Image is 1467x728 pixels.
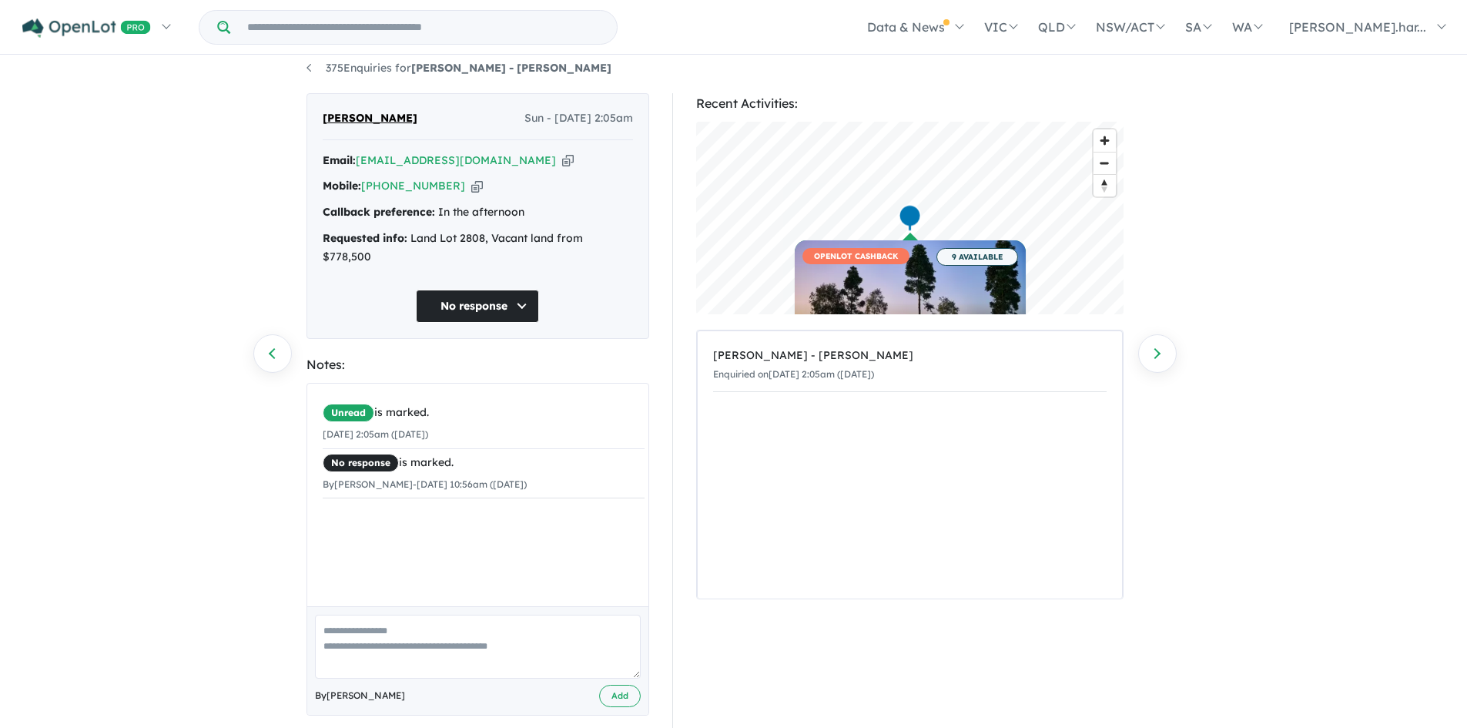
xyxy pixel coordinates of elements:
span: Reset bearing to north [1094,175,1116,196]
button: Zoom out [1094,152,1116,174]
button: Zoom in [1094,129,1116,152]
nav: breadcrumb [306,59,1161,78]
span: 9 AVAILABLE [936,248,1018,266]
a: [EMAIL_ADDRESS][DOMAIN_NAME] [356,153,556,167]
span: [PERSON_NAME].har... [1289,19,1426,35]
div: [PERSON_NAME] - [PERSON_NAME] [713,347,1107,365]
span: By [PERSON_NAME] [315,688,405,703]
div: Map marker [898,204,921,233]
small: Enquiried on [DATE] 2:05am ([DATE]) [713,368,874,380]
a: 375Enquiries for[PERSON_NAME] - [PERSON_NAME] [306,61,611,75]
canvas: Map [696,122,1124,314]
div: Recent Activities: [696,93,1124,114]
strong: Email: [323,153,356,167]
img: Openlot PRO Logo White [22,18,151,38]
button: Copy [562,153,574,169]
span: [PERSON_NAME] [323,109,417,128]
div: is marked. [323,404,645,422]
strong: Requested info: [323,231,407,245]
strong: Mobile: [323,179,361,193]
span: Sun - [DATE] 2:05am [524,109,633,128]
span: Unread [323,404,374,422]
div: In the afternoon [323,203,633,222]
button: No response [416,290,539,323]
div: Land Lot 2808, Vacant land from $778,500 [323,230,633,267]
small: By [PERSON_NAME] - [DATE] 10:56am ([DATE]) [323,478,527,490]
div: is marked. [323,454,645,472]
small: [DATE] 2:05am ([DATE]) [323,428,428,440]
a: OPENLOT CASHBACK 9 AVAILABLE [795,240,1026,356]
span: No response [323,454,399,472]
button: Copy [471,178,483,194]
strong: Callback preference: [323,205,435,219]
strong: [PERSON_NAME] - [PERSON_NAME] [411,61,611,75]
button: Reset bearing to north [1094,174,1116,196]
div: Notes: [306,354,649,375]
span: OPENLOT CASHBACK [802,248,909,264]
input: Try estate name, suburb, builder or developer [233,11,614,44]
button: Add [599,685,641,707]
a: [PERSON_NAME] - [PERSON_NAME]Enquiried on[DATE] 2:05am ([DATE]) [713,339,1107,392]
a: [PHONE_NUMBER] [361,179,465,193]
